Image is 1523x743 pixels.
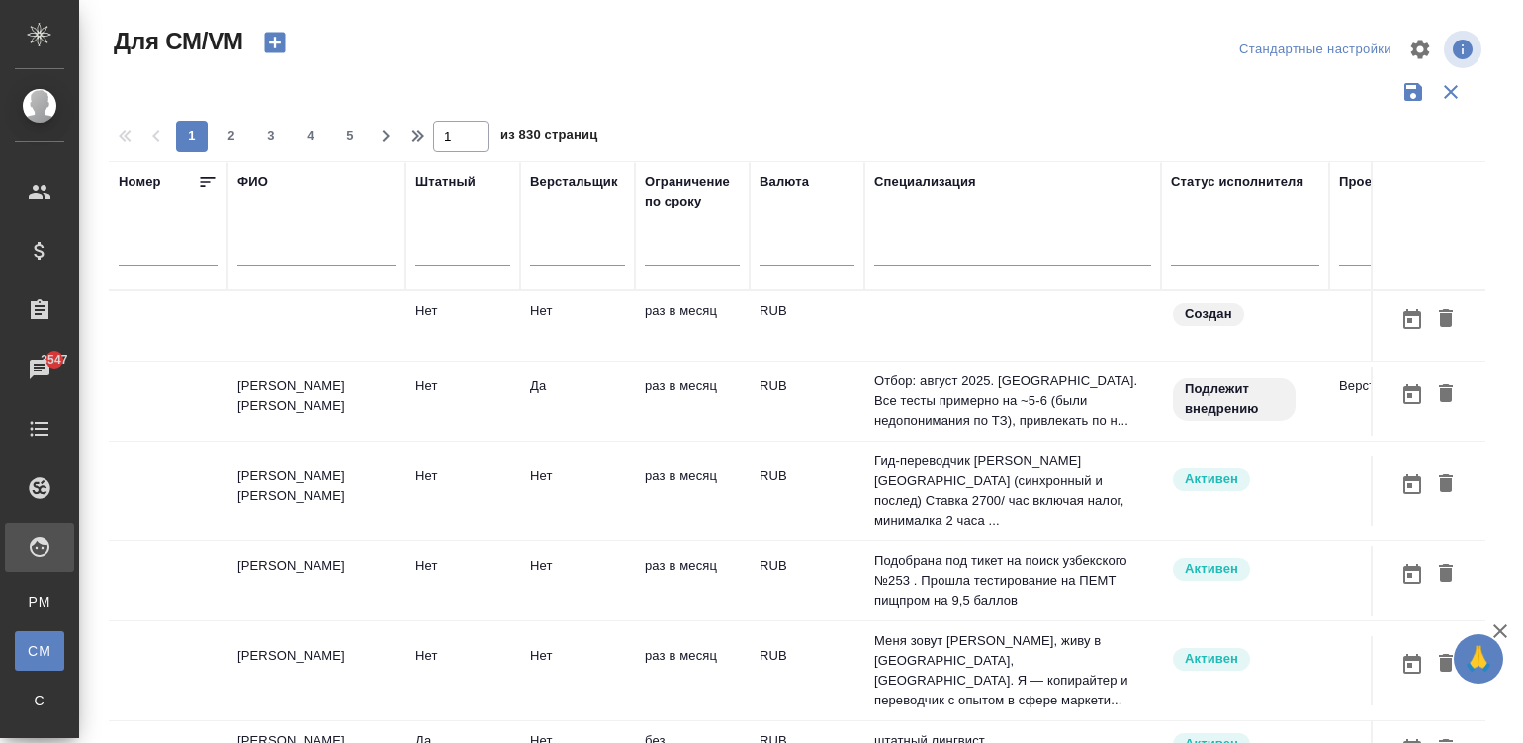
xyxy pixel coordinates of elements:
a: 3547 [5,345,74,394]
span: 4 [295,126,326,146]
span: Посмотреть информацию [1444,31,1485,68]
td: Нет [405,546,520,616]
span: Настроить таблицу [1396,26,1444,73]
div: Специализация [874,172,976,192]
span: С [25,691,54,710]
td: раз в месяц [635,291,750,361]
p: Активен [1185,649,1238,669]
td: RUB [750,456,864,526]
td: Нет [405,456,520,526]
span: из 830 страниц [500,124,597,152]
button: 3 [255,121,287,152]
button: 🙏 [1454,634,1503,684]
td: RUB [750,636,864,705]
button: Удалить [1429,466,1463,503]
button: Открыть календарь загрузки [1395,646,1429,683]
div: Верстальщик [530,172,618,192]
button: Удалить [1429,646,1463,683]
td: Да [520,367,635,436]
td: Нет [520,636,635,705]
button: 4 [295,121,326,152]
div: Валюта [760,172,809,192]
p: Активен [1185,469,1238,489]
div: Рядовой исполнитель: назначай с учетом рейтинга [1171,556,1319,583]
div: Штатный [415,172,476,192]
div: Номер [119,172,161,192]
span: 3 [255,126,287,146]
td: RUB [750,291,864,361]
button: Открыть календарь загрузки [1395,376,1429,413]
div: Свежая кровь: на первые 3 заказа по тематике ставь редактора и фиксируй оценки [1171,376,1319,423]
td: раз в месяц [635,367,750,436]
td: [PERSON_NAME] [227,636,405,705]
button: 5 [334,121,366,152]
div: split button [1234,35,1396,65]
button: Удалить [1429,301,1463,338]
span: PM [25,592,54,612]
td: [PERSON_NAME] [PERSON_NAME] [227,367,405,436]
td: Нет [405,636,520,705]
div: Статус исполнителя [1171,172,1303,192]
span: Для СМ/VM [109,26,243,57]
p: Активен [1185,559,1238,579]
p: Гид-переводчик [PERSON_NAME] [GEOGRAPHIC_DATA] (синхронный и послед) Ставка 2700/ час включая нал... [874,452,1151,531]
span: 5 [334,126,366,146]
button: 2 [216,121,247,152]
td: RUB [750,546,864,616]
span: 3547 [29,350,79,370]
button: Удалить [1429,376,1463,413]
a: PM [15,582,64,621]
button: Открыть календарь загрузки [1395,556,1429,593]
button: Сбросить фильтры [1432,73,1470,111]
button: Открыть календарь загрузки [1395,466,1429,503]
button: Создать [251,26,299,59]
div: Рядовой исполнитель: назначай с учетом рейтинга [1171,646,1319,673]
div: Проектный отдел [1339,172,1454,192]
span: 2 [216,126,247,146]
div: Ограничение по сроку [645,172,740,211]
p: Меня зовут [PERSON_NAME], живу в [GEOGRAPHIC_DATA], [GEOGRAPHIC_DATA]. Я — копирайтер и переводчи... [874,631,1151,710]
div: ФИО [237,172,268,192]
td: Верстки и дизайна [1329,367,1487,436]
a: CM [15,631,64,671]
span: 🙏 [1462,638,1495,680]
a: С [15,681,64,720]
td: [PERSON_NAME] [227,546,405,616]
td: Нет [405,367,520,436]
td: раз в месяц [635,546,750,616]
td: раз в месяц [635,636,750,705]
td: [PERSON_NAME] [PERSON_NAME] [227,456,405,526]
button: Сохранить фильтры [1394,73,1432,111]
p: Подлежит внедрению [1185,379,1284,419]
td: раз в месяц [635,456,750,526]
td: Нет [520,291,635,361]
td: Нет [520,456,635,526]
td: RUB [750,367,864,436]
td: Нет [405,291,520,361]
button: Открыть календарь загрузки [1395,301,1429,338]
p: Создан [1185,304,1232,324]
button: Удалить [1429,556,1463,593]
span: CM [25,641,54,661]
p: Отбор: август 2025. [GEOGRAPHIC_DATA]. Все тесты примерно на ~5-6 (были недопонимания по ТЗ), при... [874,371,1151,431]
div: Рядовой исполнитель: назначай с учетом рейтинга [1171,466,1319,493]
td: Нет [520,546,635,616]
p: Подобрана под тикет на поиск узбекского №253 . Прошла тестирование на ПЕМТ пищпром на 9,5 баллов [874,551,1151,611]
